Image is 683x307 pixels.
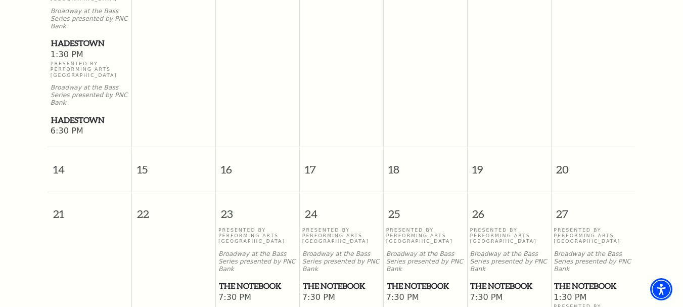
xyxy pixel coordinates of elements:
span: 7:30 PM [302,292,381,303]
span: 1:30 PM [51,50,129,61]
span: 15 [132,147,215,182]
span: 19 [468,147,551,182]
span: 6:30 PM [51,126,129,137]
span: 23 [216,192,299,227]
span: 17 [300,147,383,182]
span: 7:30 PM [218,292,297,303]
p: Broadway at the Bass Series presented by PNC Bank [302,250,381,273]
span: The Notebook [303,280,380,292]
span: 1:30 PM [554,292,632,303]
p: Presented By Performing Arts [GEOGRAPHIC_DATA] [218,227,297,244]
span: 27 [552,192,635,227]
p: Presented By Performing Arts [GEOGRAPHIC_DATA] [554,227,632,244]
p: Presented By Performing Arts [GEOGRAPHIC_DATA] [51,61,129,78]
span: 18 [384,147,467,182]
a: The Notebook [302,280,381,292]
div: Accessibility Menu [650,278,672,300]
a: The Notebook [470,280,548,292]
span: 14 [48,147,131,182]
span: 25 [384,192,467,227]
span: 7:30 PM [386,292,465,303]
span: The Notebook [387,280,464,292]
a: The Notebook [554,280,632,292]
a: The Notebook [218,280,297,292]
p: Presented By Performing Arts [GEOGRAPHIC_DATA] [302,227,381,244]
a: Hadestown [51,37,129,50]
span: 21 [48,192,131,227]
span: 16 [216,147,299,182]
span: 7:30 PM [470,292,548,303]
p: Broadway at the Bass Series presented by PNC Bank [554,250,632,273]
p: Broadway at the Bass Series presented by PNC Bank [470,250,548,273]
p: Broadway at the Bass Series presented by PNC Bank [386,250,465,273]
span: 24 [300,192,383,227]
a: The Notebook [386,280,465,292]
span: The Notebook [219,280,296,292]
span: 22 [132,192,215,227]
p: Presented By Performing Arts [GEOGRAPHIC_DATA] [470,227,548,244]
p: Broadway at the Bass Series presented by PNC Bank [218,250,297,273]
p: Broadway at the Bass Series presented by PNC Bank [51,8,129,30]
p: Broadway at the Bass Series presented by PNC Bank [51,84,129,106]
a: Hadestown [51,114,129,126]
span: 26 [468,192,551,227]
span: 20 [552,147,635,182]
p: Presented By Performing Arts [GEOGRAPHIC_DATA] [386,227,465,244]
